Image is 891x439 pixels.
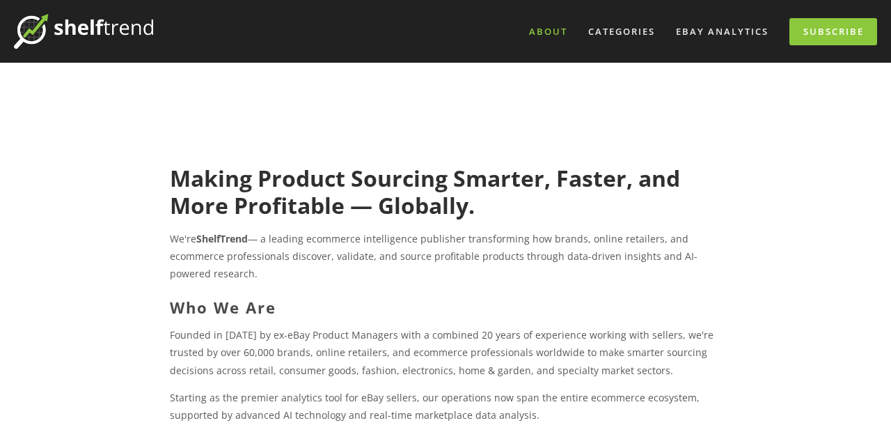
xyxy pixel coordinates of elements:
[789,18,877,45] a: Subscribe
[14,14,153,49] img: ShelfTrend
[170,163,686,219] strong: Making Product Sourcing Smarter, Faster, and More Profitable — Globally.
[170,297,276,318] strong: Who We Are
[196,232,248,245] strong: ShelfTrend
[579,20,664,43] div: Categories
[170,230,720,283] p: We're — a leading ecommerce intelligence publisher transforming how brands, online retailers, and...
[520,20,576,43] a: About
[667,20,778,43] a: eBay Analytics
[170,389,720,424] p: Starting as the premier analytics tool for eBay sellers, our operations now span the entire ecomm...
[170,326,720,379] p: Founded in [DATE] by ex-eBay Product Managers with a combined 20 years of experience working with...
